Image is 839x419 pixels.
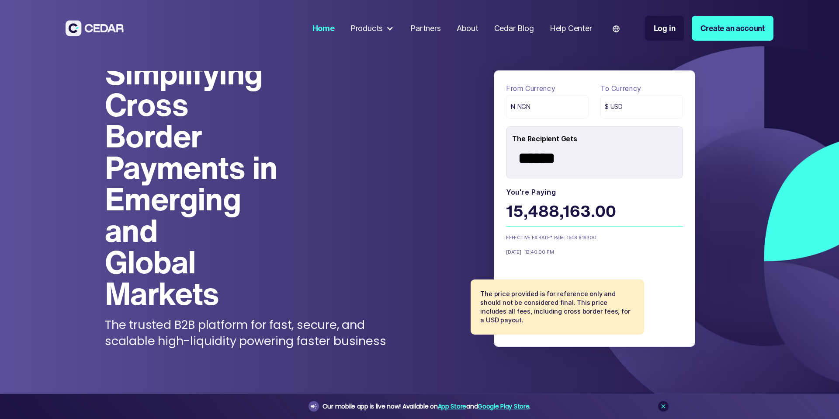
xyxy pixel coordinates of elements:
p: The trusted B2B platform for fast, secure, and scalable high-liquidity powering faster business p... [105,317,416,366]
a: Cedar Blog [490,18,538,38]
a: Log in [645,16,684,41]
label: You're paying [506,186,683,199]
a: App Store [438,402,466,411]
form: payField [506,83,683,289]
div: Our mobile app is live now! Available on and . [322,401,530,412]
div: Help Center [550,22,592,34]
div: Products [347,18,399,38]
div: [DATE] [506,249,521,257]
p: The price provided is for reference only and should not be considered final. This price includes ... [480,290,634,325]
img: announcement [310,403,317,410]
span: $ USD [605,102,623,112]
div: Products [350,22,383,34]
a: Partners [406,18,444,38]
div: Rate: 1548.816300 [554,234,628,243]
a: Google Play Store [478,402,529,411]
div: Partners [410,22,440,34]
h1: Simplifying Cross Border Payments in Emerging and Global Markets [105,57,291,309]
a: Home [309,18,339,38]
div: Log in [654,22,676,34]
a: Help Center [546,18,596,38]
div: The Recipient Gets [512,130,683,147]
a: Create an account [692,16,773,41]
div: Home [312,22,335,34]
label: To currency [600,83,683,95]
label: From currency [506,83,589,95]
div: EFFECTIVE FX RATE* [506,234,554,242]
div: Cedar Blog [494,22,534,34]
a: About [453,18,482,38]
div: 15,488,163.00 [506,199,683,225]
div: About [457,22,478,34]
span: ₦ NGN [510,102,530,112]
div: 12:40:00 PM [521,249,554,257]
